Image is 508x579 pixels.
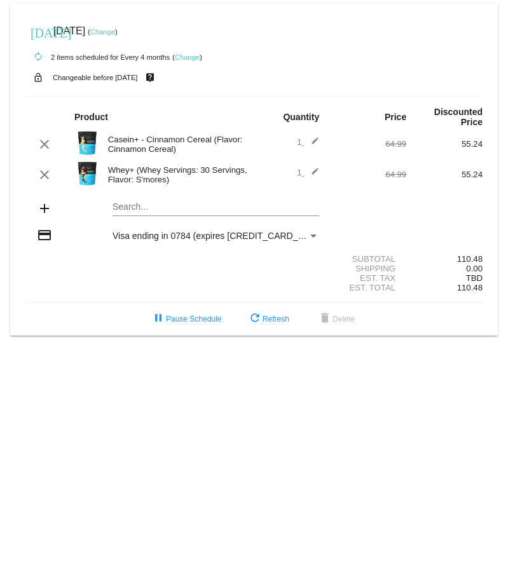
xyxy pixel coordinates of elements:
div: Subtotal [330,254,406,264]
button: Delete [307,308,365,330]
small: ( ) [88,28,118,36]
span: Delete [317,315,355,324]
mat-icon: lock_open [31,69,46,86]
mat-icon: edit [304,137,319,152]
mat-icon: refresh [247,311,263,327]
div: 55.24 [406,139,483,149]
div: Shipping [330,264,406,273]
img: Image-1-Carousel-Casein-Cinnamon-Cereal.png [74,130,100,156]
span: Pause Schedule [151,315,221,324]
strong: Quantity [283,112,319,122]
small: ( ) [172,53,202,61]
div: 110.48 [406,254,483,264]
strong: Price [385,112,406,122]
mat-icon: credit_card [37,228,52,243]
mat-icon: edit [304,167,319,182]
a: Change [175,53,200,61]
mat-icon: [DATE] [31,24,46,39]
div: 55.24 [406,170,483,179]
span: 110.48 [457,283,483,292]
div: Est. Tax [330,273,406,283]
mat-select: Payment Method [113,231,319,241]
a: Change [90,28,115,36]
span: 1 [297,168,319,177]
mat-icon: delete [317,311,333,327]
mat-icon: clear [37,137,52,152]
strong: Product [74,112,108,122]
div: Casein+ - Cinnamon Cereal (Flavor: Cinnamon Cereal) [102,135,254,154]
img: Image-1-Carousel-Whey-2lb-SMores.png [74,161,100,186]
input: Search... [113,202,319,212]
mat-icon: clear [37,167,52,182]
strong: Discounted Price [434,107,483,127]
small: Changeable before [DATE] [53,74,138,81]
button: Refresh [237,308,299,330]
div: 64.99 [330,170,406,179]
span: 0.00 [466,264,483,273]
mat-icon: autorenew [31,50,46,65]
span: TBD [466,273,483,283]
small: 2 items scheduled for Every 4 months [25,53,170,61]
span: 1 [297,137,319,147]
div: Whey+ (Whey Servings: 30 Servings, Flavor: S'mores) [102,165,254,184]
span: Visa ending in 0784 (expires [CREDIT_CARD_DATA]) [113,231,326,241]
div: Est. Total [330,283,406,292]
span: Refresh [247,315,289,324]
mat-icon: live_help [142,69,158,86]
mat-icon: pause [151,311,166,327]
mat-icon: add [37,201,52,216]
button: Pause Schedule [141,308,231,330]
div: 64.99 [330,139,406,149]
